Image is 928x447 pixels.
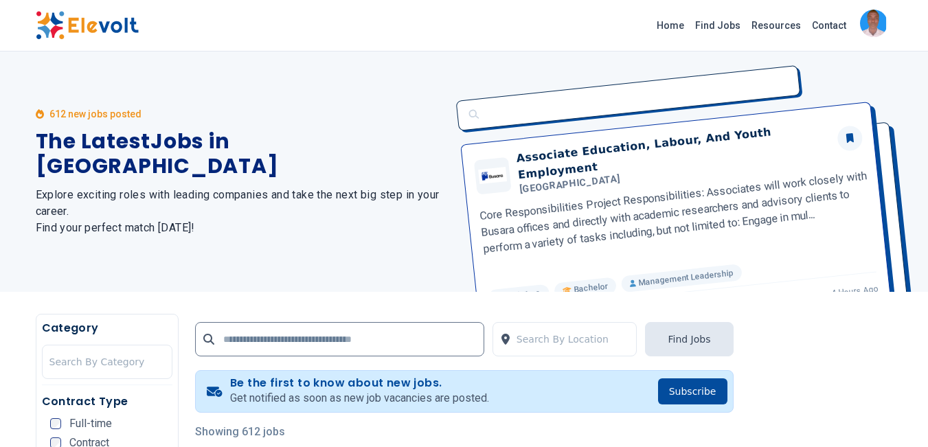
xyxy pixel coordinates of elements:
[230,376,489,390] h4: Be the first to know about new jobs.
[49,107,142,121] p: 612 new jobs posted
[746,14,806,36] a: Resources
[195,424,734,440] p: Showing 612 jobs
[42,393,172,410] h5: Contract Type
[230,390,489,406] p: Get notified as soon as new job vacancies are posted.
[36,11,139,40] img: Elevolt
[690,14,746,36] a: Find Jobs
[658,378,727,404] button: Subscribe
[645,322,733,356] button: Find Jobs
[50,418,61,429] input: Full-time
[36,129,448,179] h1: The Latest Jobs in [GEOGRAPHIC_DATA]
[36,187,448,236] h2: Explore exciting roles with leading companies and take the next big step in your career. Find you...
[651,14,690,36] a: Home
[860,10,887,37] button: Isaiah Amunga
[69,418,112,429] span: Full-time
[860,10,887,37] img: Isaiah Amunga
[42,320,172,336] h5: Category
[806,14,852,36] a: Contact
